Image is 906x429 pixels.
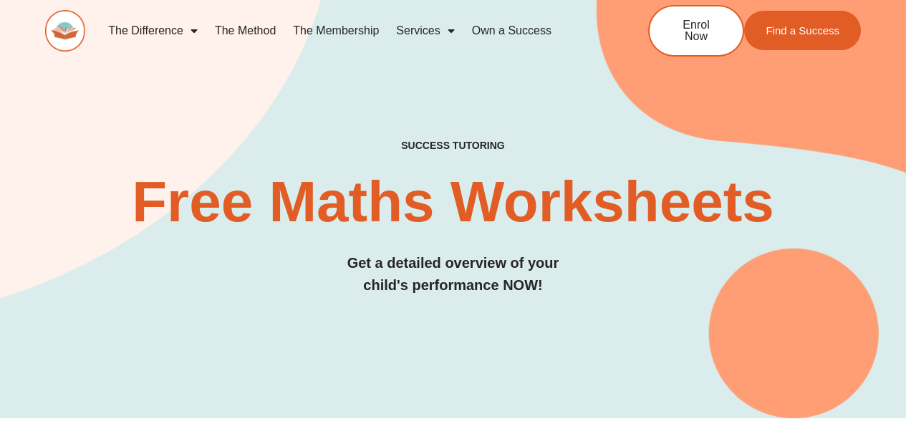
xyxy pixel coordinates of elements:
[766,25,839,36] span: Find a Success
[744,11,861,50] a: Find a Success
[284,14,387,47] a: The Membership
[45,173,861,231] h2: Free Maths Worksheets​
[45,140,861,152] h4: SUCCESS TUTORING​
[463,14,560,47] a: Own a Success
[387,14,463,47] a: Services
[648,5,744,57] a: Enrol Now
[206,14,284,47] a: The Method
[45,252,861,297] h3: Get a detailed overview of your child's performance NOW!
[100,14,206,47] a: The Difference
[100,14,601,47] nav: Menu
[671,19,721,42] span: Enrol Now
